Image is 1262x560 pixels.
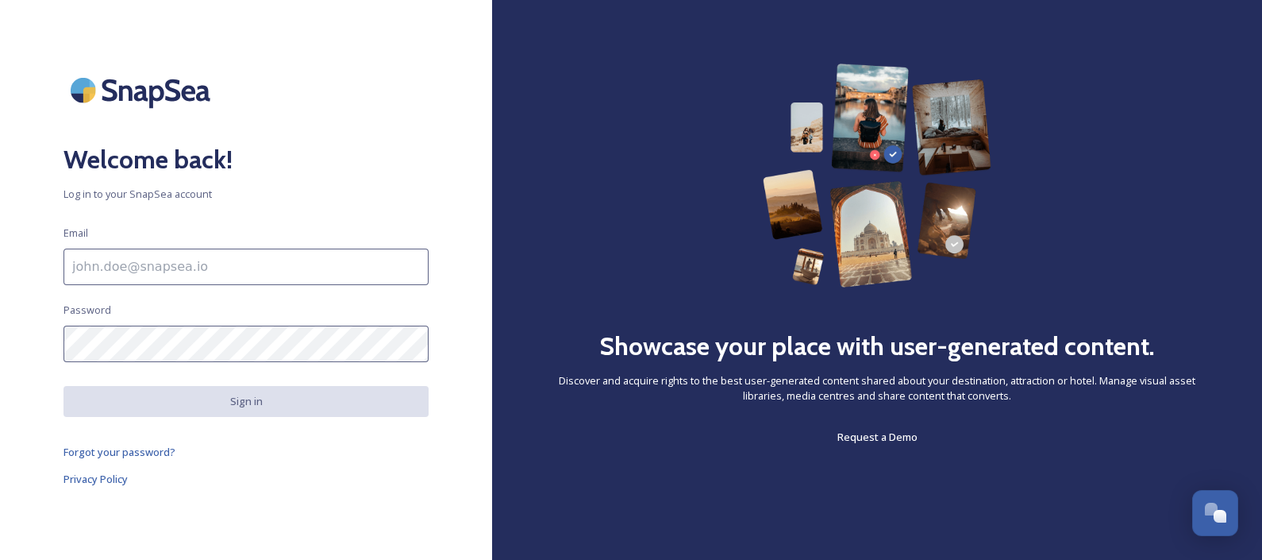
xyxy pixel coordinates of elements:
[63,226,88,241] span: Email
[63,187,429,202] span: Log in to your SnapSea account
[63,469,429,489] a: Privacy Policy
[763,64,991,288] img: 63b42ca75bacad526042e722_Group%20154-p-800.png
[837,430,918,444] span: Request a Demo
[63,442,429,462] a: Forgot your password?
[556,373,1199,404] span: Discover and acquire rights to the best user-generated content shared about your destination, att...
[599,327,1155,365] h2: Showcase your place with user-generated content.
[63,386,429,417] button: Sign in
[63,249,429,285] input: john.doe@snapsea.io
[1192,490,1238,536] button: Open Chat
[837,427,918,446] a: Request a Demo
[63,141,429,179] h2: Welcome back!
[63,472,128,486] span: Privacy Policy
[63,445,175,459] span: Forgot your password?
[63,303,111,318] span: Password
[63,64,222,117] img: SnapSea Logo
